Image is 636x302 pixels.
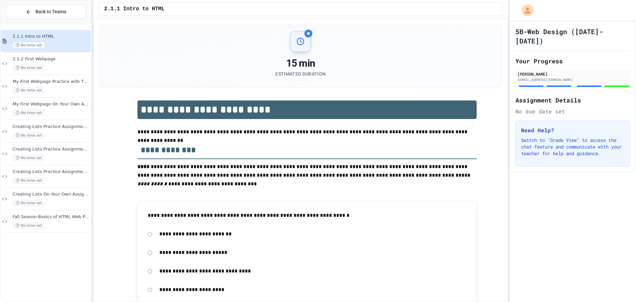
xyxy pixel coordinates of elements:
[13,177,45,184] span: No time set
[104,5,164,13] span: 2.1.1 Intro to HTML
[13,214,90,220] span: Fall Season-Basics of HTML Web Page Assignment
[13,42,45,48] span: No time set
[13,124,90,130] span: Creating Lists Practice Assignment 1
[13,169,90,175] span: Creating Lists Practice Assignment 3
[515,27,630,45] h1: 5B-Web Design ([DATE]-[DATE])
[275,71,326,77] div: Estimated Duration
[13,147,90,152] span: Creating Lists Practice Assignment 2
[13,65,45,71] span: No time set
[515,56,630,66] h2: Your Progress
[521,126,624,134] h3: Need Help?
[521,137,624,157] p: Switch to "Grade View" to access the chat feature and communicate with your teacher for help and ...
[515,107,630,115] div: No due date set
[13,34,90,39] span: 2.1.1 Intro to HTML
[515,3,535,18] div: My Account
[13,192,90,197] span: Creating Lists On Your Own Assignment
[517,77,628,82] div: [EMAIL_ADDRESS][DOMAIN_NAME]
[13,79,90,85] span: My First Webpage Practice with Tags
[13,200,45,206] span: No time set
[13,101,90,107] span: My First Webpage On Your Own Assignment
[13,56,90,62] span: 2.1.2 First Webpage
[13,87,45,93] span: No time set
[515,95,630,105] h2: Assignment Details
[13,132,45,139] span: No time set
[275,57,326,69] div: 15 min
[35,8,66,15] span: Back to Teams
[6,5,86,19] button: Back to Teams
[13,222,45,229] span: No time set
[517,71,628,77] div: [PERSON_NAME]
[13,110,45,116] span: No time set
[13,155,45,161] span: No time set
